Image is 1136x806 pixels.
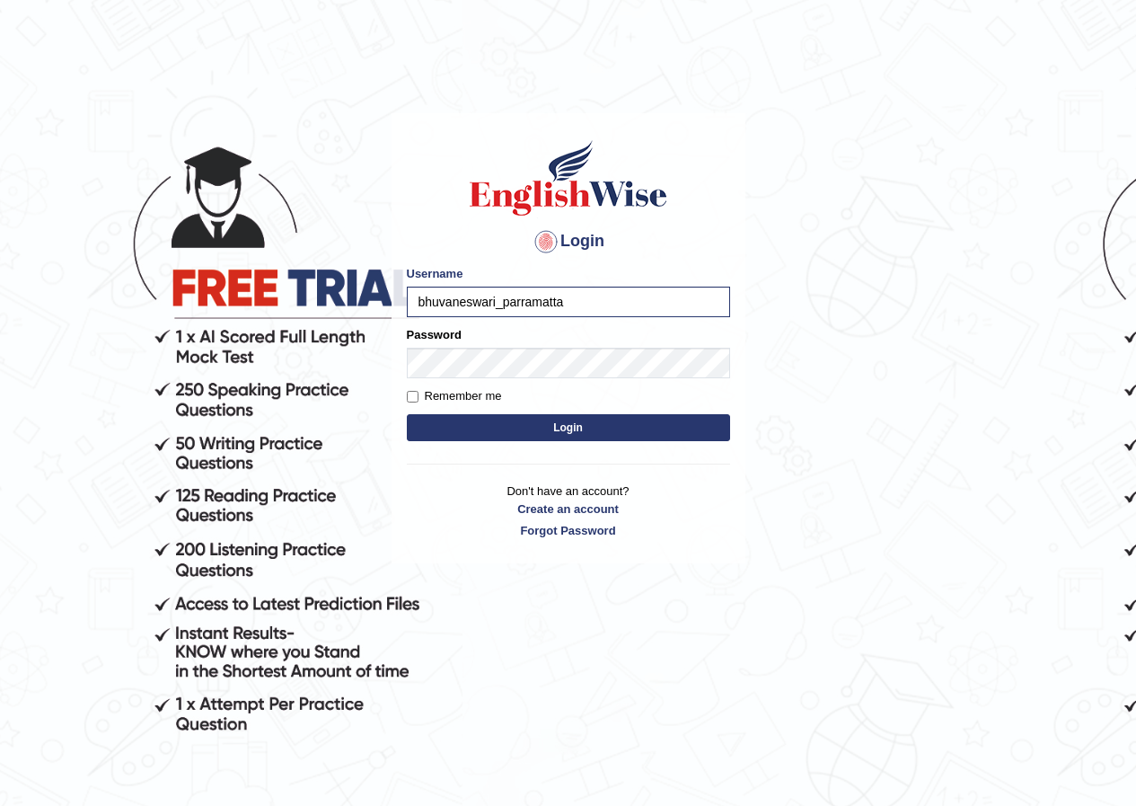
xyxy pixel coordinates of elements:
[407,326,462,343] label: Password
[407,414,730,441] button: Login
[407,391,418,403] input: Remember me
[407,500,730,518] a: Create an account
[407,227,730,256] h4: Login
[407,265,463,282] label: Username
[407,387,502,405] label: Remember me
[407,483,730,538] p: Don't have an account?
[466,137,671,218] img: Logo of English Wise sign in for intelligent practice with AI
[407,522,730,539] a: Forgot Password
